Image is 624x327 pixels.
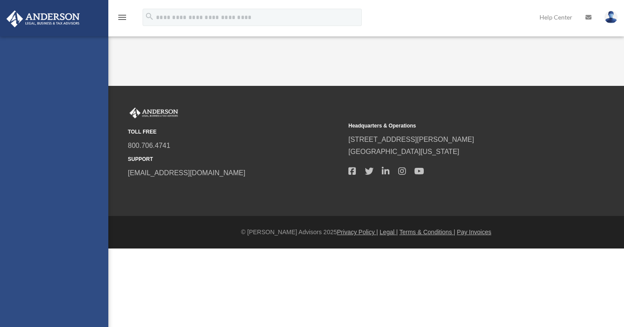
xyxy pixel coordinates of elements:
[128,128,342,137] small: TOLL FREE
[348,121,563,131] small: Headquarters & Operations
[400,229,455,235] a: Terms & Conditions |
[348,148,459,155] a: [GEOGRAPHIC_DATA][US_STATE]
[4,10,82,27] img: Anderson Advisors Platinum Portal
[128,142,170,149] a: 800.706.4741
[117,12,127,23] i: menu
[145,12,154,21] i: search
[117,15,127,23] a: menu
[380,229,398,235] a: Legal |
[128,169,245,177] a: [EMAIL_ADDRESS][DOMAIN_NAME]
[348,136,474,143] a: [STREET_ADDRESS][PERSON_NAME]
[604,11,617,23] img: User Pic
[457,229,491,235] a: Pay Invoices
[128,108,180,119] img: Anderson Advisors Platinum Portal
[337,229,378,235] a: Privacy Policy |
[128,155,342,164] small: SUPPORT
[108,227,624,238] div: © [PERSON_NAME] Advisors 2025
